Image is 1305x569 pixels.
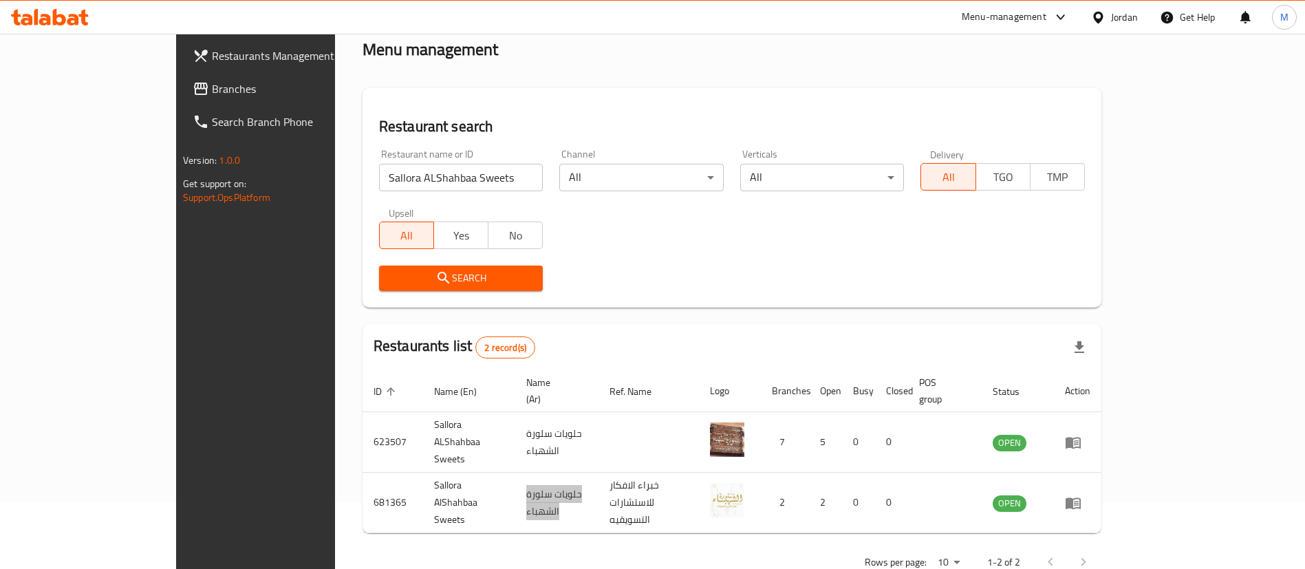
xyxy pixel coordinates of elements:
[182,105,394,138] a: Search Branch Phone
[182,39,394,72] a: Restaurants Management
[598,473,698,533] td: خبراء الافكار للاستشارات التسويقيه
[385,226,429,246] span: All
[962,9,1046,25] div: Menu-management
[423,473,515,533] td: Sallora AlShahbaa Sweets
[219,151,240,169] span: 1.0.0
[379,116,1085,137] h2: Restaurant search
[379,164,543,191] input: Search for restaurant name or ID..
[212,114,383,130] span: Search Branch Phone
[1054,370,1101,412] th: Action
[842,412,875,473] td: 0
[390,270,532,287] span: Search
[1280,10,1288,25] span: M
[761,473,809,533] td: 2
[610,383,669,400] span: Ref. Name
[475,336,535,358] div: Total records count
[982,167,1025,187] span: TGO
[363,370,1101,533] table: enhanced table
[379,222,434,249] button: All
[526,374,583,407] span: Name (Ar)
[476,341,535,354] span: 2 record(s)
[423,412,515,473] td: Sallora ALShahbaa Sweets
[183,189,270,206] a: Support.OpsPlatform
[993,495,1026,512] div: OPEN
[920,163,975,191] button: All
[183,151,217,169] span: Version:
[1065,495,1090,511] div: Menu
[699,370,761,412] th: Logo
[875,412,908,473] td: 0
[930,149,964,159] label: Delivery
[374,336,535,358] h2: Restaurants list
[842,370,875,412] th: Busy
[809,412,842,473] td: 5
[809,473,842,533] td: 2
[1036,167,1079,187] span: TMP
[515,412,599,473] td: حلويات سلورة الشهباء
[1030,163,1085,191] button: TMP
[363,39,498,61] h2: Menu management
[379,266,543,291] button: Search
[993,383,1037,400] span: Status
[761,412,809,473] td: 7
[494,226,537,246] span: No
[761,370,809,412] th: Branches
[927,167,970,187] span: All
[875,473,908,533] td: 0
[710,483,744,517] img: Sallora AlShahbaa Sweets
[440,226,483,246] span: Yes
[1063,331,1096,364] div: Export file
[740,164,905,191] div: All
[183,175,246,193] span: Get support on:
[212,80,383,97] span: Branches
[809,370,842,412] th: Open
[842,473,875,533] td: 0
[389,208,414,217] label: Upsell
[710,422,744,457] img: Sallora ALShahbaa Sweets
[1111,10,1138,25] div: Jordan
[975,163,1031,191] button: TGO
[993,495,1026,511] span: OPEN
[182,72,394,105] a: Branches
[993,435,1026,451] span: OPEN
[433,222,488,249] button: Yes
[919,374,965,407] span: POS group
[559,164,724,191] div: All
[212,47,383,64] span: Restaurants Management
[1065,434,1090,451] div: Menu
[374,383,400,400] span: ID
[515,473,599,533] td: حلويات سلورة الشهباء
[488,222,543,249] button: No
[434,383,495,400] span: Name (En)
[875,370,908,412] th: Closed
